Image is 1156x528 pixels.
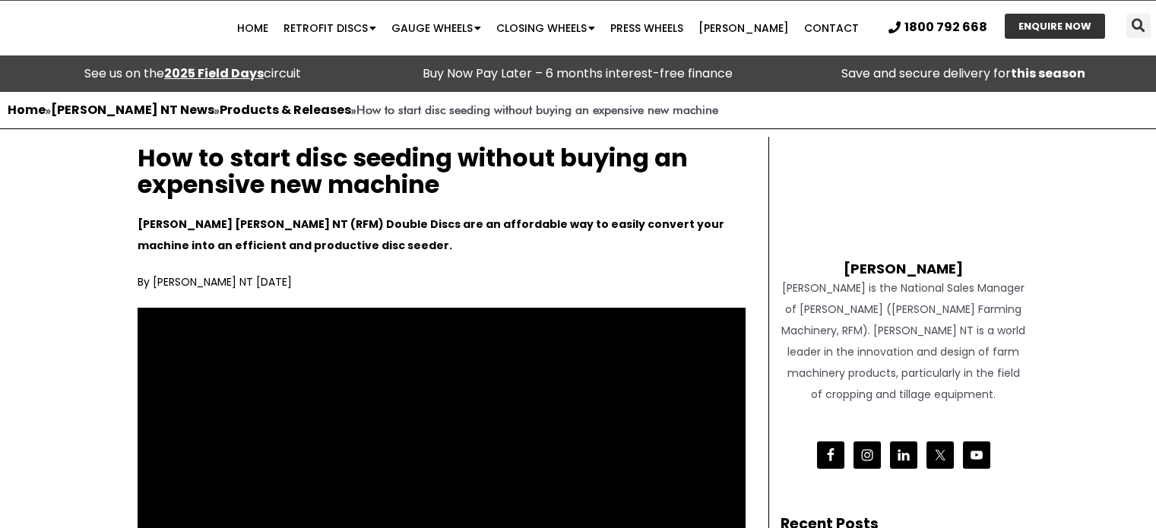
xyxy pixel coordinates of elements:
p: By [PERSON_NAME] NT [DATE] [138,271,746,292]
strong: this season [1011,65,1085,82]
a: Home [8,101,46,119]
a: [PERSON_NAME] NT News [51,101,214,119]
img: Ryan NT logo [46,5,198,52]
div: Search [1126,14,1151,38]
a: [PERSON_NAME] [691,13,797,43]
a: Retrofit Discs [276,13,384,43]
h4: [PERSON_NAME] [781,245,1027,277]
a: Closing Wheels [489,13,603,43]
h1: How to start disc seeding without buying an expensive new machine [138,144,746,198]
strong: How to start disc seeding without buying an expensive new machine [356,103,718,117]
nav: Menu [224,13,872,43]
span: 1800 792 668 [904,21,987,33]
p: Save and secure delivery for [778,63,1148,84]
a: Products & Releases [220,101,351,119]
p: [PERSON_NAME] [PERSON_NAME] NT (RFM) Double Discs are an affordable way to easily convert your ma... [138,213,746,256]
a: Gauge Wheels [384,13,489,43]
span: » » » [8,103,718,117]
a: 2025 Field Days [164,65,264,82]
a: Press Wheels [603,13,691,43]
div: [PERSON_NAME] is the National Sales Manager of [PERSON_NAME] ([PERSON_NAME] Farming Machinery, RF... [781,277,1027,405]
div: See us on the circuit [8,63,378,84]
p: Buy Now Pay Later – 6 months interest-free finance [393,63,763,84]
a: Home [230,13,276,43]
a: Contact [797,13,866,43]
span: ENQUIRE NOW [1018,21,1091,31]
a: 1800 792 668 [888,21,987,33]
a: ENQUIRE NOW [1005,14,1105,39]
